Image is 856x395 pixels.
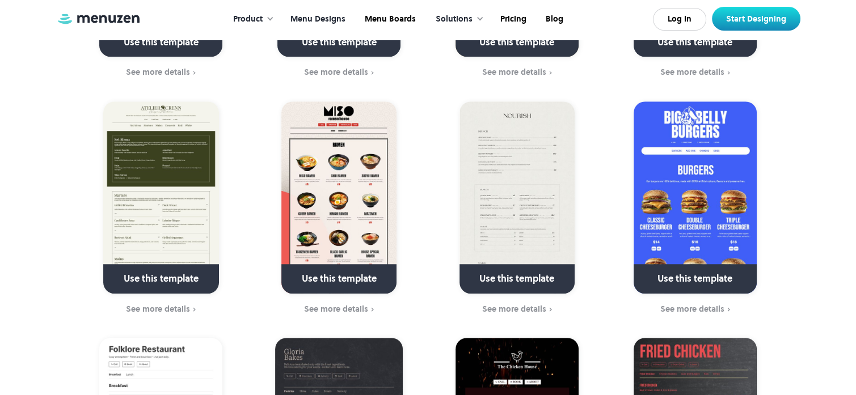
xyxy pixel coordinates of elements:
[31,66,40,75] img: tab_domain_overview_orange.svg
[79,303,243,316] a: See more details
[660,67,724,77] div: See more details
[490,2,535,37] a: Pricing
[29,29,125,39] div: Domain: [DOMAIN_NAME]
[126,304,190,313] div: See more details
[113,66,122,75] img: tab_keywords_by_traffic_grey.svg
[43,67,102,74] div: Domain Overview
[653,8,706,31] a: Log In
[79,66,243,79] a: See more details
[257,303,421,316] a: See more details
[103,101,218,294] a: Use this template
[354,2,424,37] a: Menu Boards
[257,66,421,79] a: See more details
[424,2,490,37] div: Solutions
[613,66,777,79] a: See more details
[660,304,724,313] div: See more details
[436,13,473,26] div: Solutions
[535,2,572,37] a: Blog
[459,101,575,294] a: Use this template
[613,303,777,316] a: See more details
[32,18,56,27] div: v 4.0.25
[482,304,546,313] div: See more details
[18,29,27,39] img: website_grey.svg
[304,67,368,77] div: See more details
[18,18,27,27] img: logo_orange.svg
[482,67,546,77] div: See more details
[125,67,191,74] div: Keywords by Traffic
[281,101,397,294] a: Use this template
[304,304,368,313] div: See more details
[222,2,280,37] div: Product
[280,2,354,37] a: Menu Designs
[233,13,263,26] div: Product
[435,303,599,316] a: See more details
[634,101,757,294] a: Use this template
[712,7,800,31] a: Start Designing
[126,67,190,77] div: See more details
[435,66,599,79] a: See more details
